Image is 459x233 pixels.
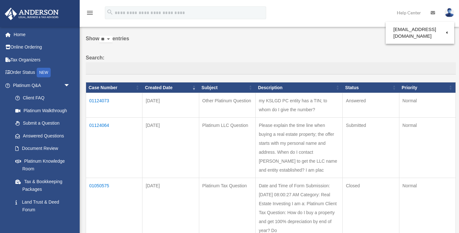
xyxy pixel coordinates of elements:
a: Order StatusNEW [4,66,80,79]
th: Priority: activate to sort column ascending [399,82,455,93]
td: Normal [399,93,455,118]
th: Created Date: activate to sort column ascending [142,82,199,93]
td: 01124064 [86,118,142,178]
a: Online Ordering [4,41,80,54]
td: Other Platinum Question [199,93,255,118]
label: Show entries [86,34,456,50]
td: Platinum LLC Question [199,118,255,178]
a: Client FAQ [9,92,76,105]
span: arrow_drop_down [64,79,76,92]
a: Submit a Question [9,117,76,130]
a: Tax & Bookkeeping Packages [9,175,76,196]
select: Showentries [99,36,113,43]
td: 01124073 [86,93,142,118]
i: menu [86,9,94,17]
th: Status: activate to sort column ascending [343,82,399,93]
td: Answered [343,93,399,118]
td: Submitted [343,118,399,178]
td: Normal [399,118,455,178]
th: Description: activate to sort column ascending [255,82,342,93]
a: Land Trust & Deed Forum [9,196,76,216]
th: Case Number: activate to sort column ascending [86,82,142,93]
a: Answered Questions [9,129,73,142]
a: Platinum Walkthrough [9,104,76,117]
td: [DATE] [142,93,199,118]
a: Platinum Q&Aarrow_drop_down [4,79,76,92]
td: [DATE] [142,118,199,178]
a: Document Review [9,142,76,155]
th: Subject: activate to sort column ascending [199,82,255,93]
a: [EMAIL_ADDRESS][DOMAIN_NAME] [386,23,454,42]
td: my KSLGD PC entity has a TIN; to whom do I give the number? [255,93,342,118]
a: Home [4,28,80,41]
img: User Pic [445,8,454,17]
td: Please explain the time line when buying a real estate property; the offer starts with my persona... [255,118,342,178]
div: NEW [37,68,51,77]
input: Search: [86,62,456,74]
a: Platinum Knowledge Room [9,155,76,175]
label: Search: [86,53,456,74]
i: search [106,9,113,16]
img: Anderson Advisors Platinum Portal [3,8,61,20]
a: Tax Organizers [4,53,80,66]
a: menu [86,11,94,17]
